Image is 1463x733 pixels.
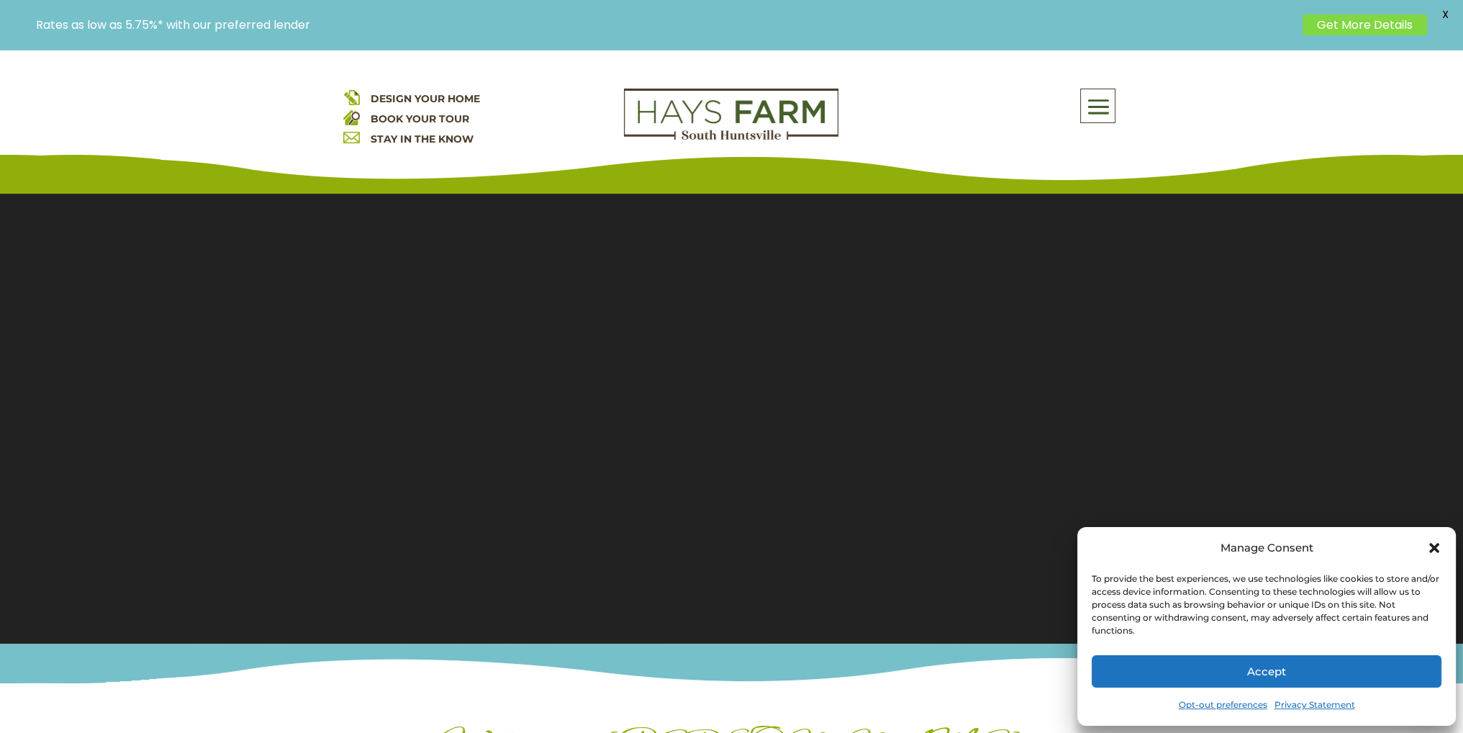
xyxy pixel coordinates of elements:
[1427,541,1441,555] div: Close dialog
[371,132,474,145] a: STAY IN THE KNOW
[1179,695,1267,715] a: Opt-out preferences
[1092,655,1441,688] button: Accept
[1434,4,1456,25] span: X
[624,89,838,140] img: Logo
[1303,14,1427,35] a: Get More Details
[1092,572,1440,637] div: To provide the best experiences, we use technologies like cookies to store and/or access device i...
[1274,695,1355,715] a: Privacy Statement
[371,92,480,105] a: DESIGN YOUR HOME
[1220,538,1313,558] div: Manage Consent
[343,89,360,105] img: design your home
[624,130,838,143] a: hays farm homes huntsville development
[343,109,360,125] img: book your home tour
[36,18,1295,32] p: Rates as low as 5.75%* with our preferred lender
[371,112,469,125] a: BOOK YOUR TOUR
